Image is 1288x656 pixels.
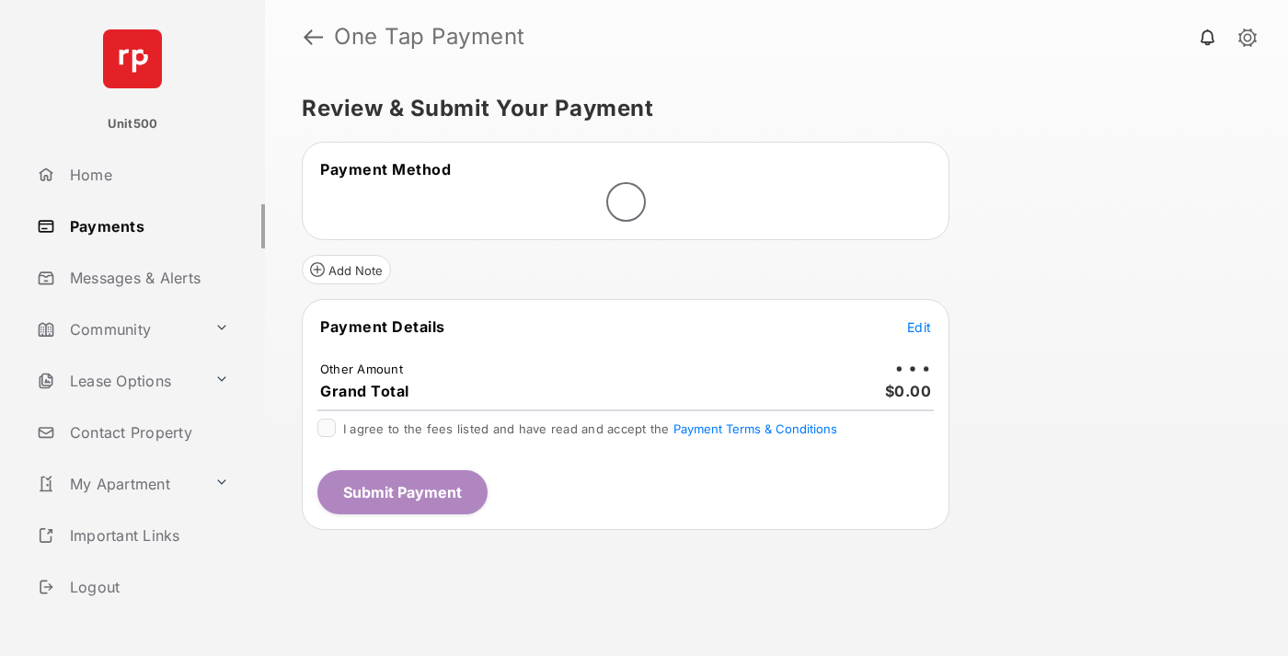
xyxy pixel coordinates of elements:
button: Edit [907,317,931,336]
a: Logout [29,565,265,609]
a: Important Links [29,513,236,558]
img: svg+xml;base64,PHN2ZyB4bWxucz0iaHR0cDovL3d3dy53My5vcmcvMjAwMC9zdmciIHdpZHRoPSI2NCIgaGVpZ2h0PSI2NC... [103,29,162,88]
span: I agree to the fees listed and have read and accept the [343,421,837,436]
a: Contact Property [29,410,265,455]
a: Community [29,307,207,351]
p: Unit500 [108,115,158,133]
span: Payment Details [320,317,445,336]
a: Messages & Alerts [29,256,265,300]
a: Lease Options [29,359,207,403]
span: Edit [907,319,931,335]
a: Payments [29,204,265,248]
span: $0.00 [885,382,932,400]
a: Home [29,153,265,197]
h5: Review & Submit Your Payment [302,98,1236,120]
button: I agree to the fees listed and have read and accept the [673,421,837,436]
span: Grand Total [320,382,409,400]
span: Payment Method [320,160,451,178]
button: Add Note [302,255,391,284]
td: Other Amount [319,361,404,377]
button: Submit Payment [317,470,488,514]
strong: One Tap Payment [334,26,525,48]
a: My Apartment [29,462,207,506]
